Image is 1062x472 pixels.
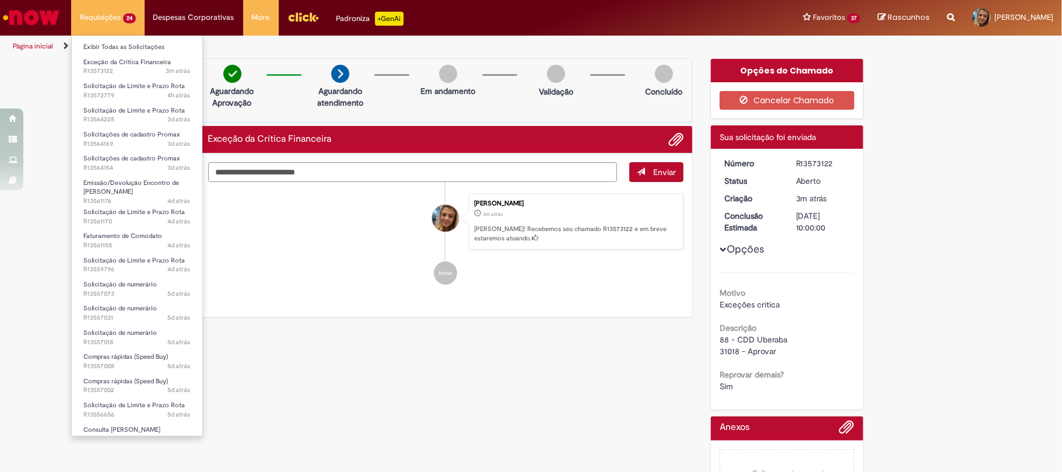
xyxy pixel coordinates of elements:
[83,304,157,313] span: Solicitação de numerário
[167,386,191,394] span: 5d atrás
[878,12,930,23] a: Rascunhos
[83,241,191,250] span: R13561158
[167,139,191,148] span: 3d atrás
[83,410,191,419] span: R13556656
[432,205,459,232] div: Bianca Morais Alves
[720,369,784,380] b: Reprovar demais?
[167,115,191,124] time: 24/09/2025 16:55:36
[547,65,565,83] img: img-circle-grey.png
[716,193,787,204] dt: Criação
[123,13,136,23] span: 24
[167,197,191,205] time: 23/09/2025 23:58:22
[208,134,332,145] h2: Exceção da Crítica Financeira Histórico de tíquete
[167,362,191,370] time: 22/09/2025 21:15:54
[83,163,191,173] span: R13564154
[167,197,191,205] span: 4d atrás
[153,12,234,23] span: Despesas Corporativas
[83,386,191,395] span: R13557002
[720,288,745,298] b: Motivo
[888,12,930,23] span: Rascunhos
[167,338,191,347] time: 22/09/2025 21:30:07
[420,85,475,97] p: Em andamento
[208,194,684,250] li: Bianca Morais Alves
[483,211,503,218] time: 27/09/2025 14:11:52
[72,302,202,324] a: Aberto R13557031 : Solicitação de numerário
[83,82,185,90] span: Solicitação de Limite e Prazo Rota
[166,67,191,75] span: 3m atrás
[167,265,191,274] span: 4d atrás
[71,35,203,436] ul: Requisições
[9,36,699,57] ul: Trilhas de página
[80,12,121,23] span: Requisições
[167,410,191,419] time: 22/09/2025 17:33:39
[83,91,191,100] span: R13572779
[716,210,787,233] dt: Conclusão Estimada
[72,254,202,276] a: Aberto R13559796 : Solicitação de Limite e Prazo Rota
[167,163,191,172] span: 3d atrás
[83,67,191,76] span: R13573122
[83,197,191,206] span: R13561176
[439,65,457,83] img: img-circle-grey.png
[813,12,845,23] span: Favoritos
[83,352,168,361] span: Compras rápidas (Speed Buy)
[83,280,157,289] span: Solicitação de numerário
[375,12,404,26] p: +GenAi
[167,313,191,322] time: 22/09/2025 21:39:21
[72,399,202,421] a: Aberto R13556656 : Solicitação de Limite e Prazo Rota
[83,377,168,386] span: Compras rápidas (Speed Buy)
[653,167,676,177] span: Enviar
[720,381,733,391] span: Sim
[167,91,191,100] time: 27/09/2025 10:21:17
[796,193,827,204] span: 3m atrás
[208,182,684,296] ul: Histórico de tíquete
[72,424,202,445] a: Aberto R13556152 : Consulta Serasa
[167,217,191,226] span: 4d atrás
[847,13,860,23] span: 37
[167,217,191,226] time: 23/09/2025 23:30:50
[83,289,191,299] span: R13557073
[994,12,1053,22] span: [PERSON_NAME]
[13,41,53,51] a: Página inicial
[83,115,191,124] span: R13564228
[167,289,191,298] span: 5d atrás
[167,289,191,298] time: 22/09/2025 22:23:30
[72,351,202,372] a: Aberto R13557008 : Compras rápidas (Speed Buy)
[72,230,202,251] a: Aberto R13561158 : Faturamento de Comodato
[720,422,749,433] h2: Anexos
[716,175,787,187] dt: Status
[474,225,677,243] p: [PERSON_NAME]! Recebemos seu chamado R13573122 e em breve estaremos atuando.
[337,12,404,26] div: Padroniza
[796,210,850,233] div: [DATE] 10:00:00
[539,86,573,97] p: Validação
[83,232,162,240] span: Faturamento de Comodato
[72,375,202,397] a: Aberto R13557002 : Compras rápidas (Speed Buy)
[72,206,202,228] a: Aberto R13561170 : Solicitação de Limite e Prazo Rota
[83,362,191,371] span: R13557008
[83,217,191,226] span: R13561170
[167,115,191,124] span: 3d atrás
[167,362,191,370] span: 5d atrás
[167,410,191,419] span: 5d atrás
[167,91,191,100] span: 4h atrás
[167,241,191,250] time: 23/09/2025 23:14:08
[72,152,202,174] a: Aberto R13564154 : Solicitações de cadastro Promax
[83,401,185,410] span: Solicitação de Limite e Prazo Rota
[796,193,827,204] time: 27/09/2025 14:11:52
[83,313,191,323] span: R13557031
[167,313,191,322] span: 5d atrás
[72,41,202,54] a: Exibir Todas as Solicitações
[83,106,185,115] span: Solicitação de Limite e Prazo Rota
[796,193,850,204] div: 27/09/2025 14:11:52
[655,65,673,83] img: img-circle-grey.png
[167,434,191,443] span: 5d atrás
[167,265,191,274] time: 23/09/2025 15:28:31
[83,328,157,337] span: Solicitação de numerário
[83,208,185,216] span: Solicitação de Limite e Prazo Rota
[629,162,684,182] button: Enviar
[711,59,863,82] div: Opções do Chamado
[223,65,241,83] img: check-circle-green.png
[72,128,202,150] a: Aberto R13564169 : Solicitações de cadastro Promax
[796,175,850,187] div: Aberto
[83,179,179,197] span: Emissão/Devolução Encontro de [PERSON_NAME]
[72,104,202,126] a: Aberto R13564228 : Solicitação de Limite e Prazo Rota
